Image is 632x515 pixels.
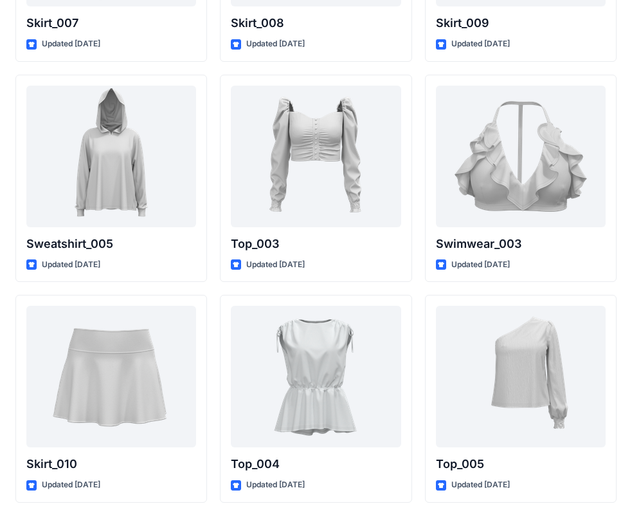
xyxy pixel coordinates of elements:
[451,37,510,51] p: Updated [DATE]
[436,306,606,447] a: Top_005
[246,478,305,492] p: Updated [DATE]
[231,235,401,253] p: Top_003
[436,455,606,473] p: Top_005
[436,86,606,227] a: Swimwear_003
[26,235,196,253] p: Sweatshirt_005
[231,306,401,447] a: Top_004
[451,258,510,272] p: Updated [DATE]
[42,258,100,272] p: Updated [DATE]
[436,235,606,253] p: Swimwear_003
[26,455,196,473] p: Skirt_010
[26,86,196,227] a: Sweatshirt_005
[246,37,305,51] p: Updated [DATE]
[42,478,100,492] p: Updated [DATE]
[26,306,196,447] a: Skirt_010
[451,478,510,492] p: Updated [DATE]
[231,86,401,227] a: Top_003
[231,455,401,473] p: Top_004
[436,14,606,32] p: Skirt_009
[26,14,196,32] p: Skirt_007
[246,258,305,272] p: Updated [DATE]
[42,37,100,51] p: Updated [DATE]
[231,14,401,32] p: Skirt_008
